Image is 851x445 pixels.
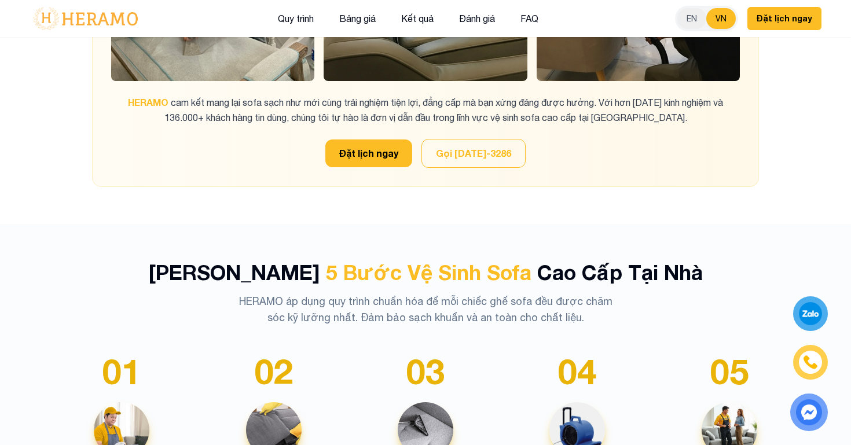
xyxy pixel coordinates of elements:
[804,355,817,369] img: phone-icon
[30,6,141,31] img: logo-with-text.png
[706,8,736,29] button: VN
[511,354,644,388] div: 04
[207,354,340,388] div: 02
[325,139,412,167] button: Đặt lịch ngay
[336,11,379,26] button: Bảng giá
[128,97,168,108] span: HERAMO
[326,260,531,285] span: 5 Bước Vệ Sinh Sofa
[677,8,706,29] button: EN
[111,95,740,125] p: cam kết mang lại sofa sạch như mới cùng trải nghiệm tiện lợi, đẳng cấp mà bạn xứng đáng được hưởn...
[747,7,821,30] button: Đặt lịch ngay
[421,139,526,168] button: Gọi [DATE]-3286
[359,354,492,388] div: 03
[30,261,821,284] h2: [PERSON_NAME] Cao Cấp Tại Nhà
[55,354,188,388] div: 01
[795,347,826,378] a: phone-icon
[456,11,498,26] button: Đánh giá
[231,293,620,326] p: HERAMO áp dụng quy trình chuẩn hóa để mỗi chiếc ghế sofa đều được chăm sóc kỹ lưỡng nhất. Đảm bảo...
[663,354,796,388] div: 05
[274,11,317,26] button: Quy trình
[517,11,542,26] button: FAQ
[398,11,437,26] button: Kết quả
